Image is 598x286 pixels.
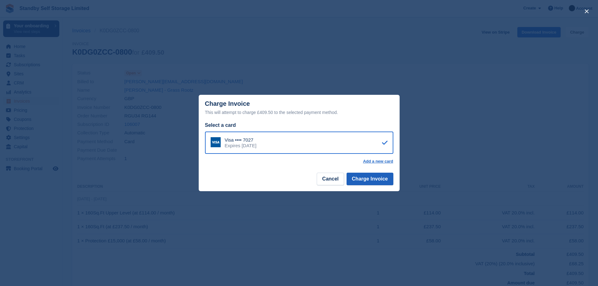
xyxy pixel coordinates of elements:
button: Cancel [317,173,344,185]
button: close [582,6,592,16]
div: Visa •••• 7027 [225,137,256,143]
a: Add a new card [363,159,393,164]
div: This will attempt to charge £409.50 to the selected payment method. [205,109,393,116]
img: Visa Logo [211,137,221,147]
div: Select a card [205,121,393,129]
div: Expires [DATE] [225,143,256,148]
div: Charge Invoice [205,100,393,116]
button: Charge Invoice [347,173,393,185]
